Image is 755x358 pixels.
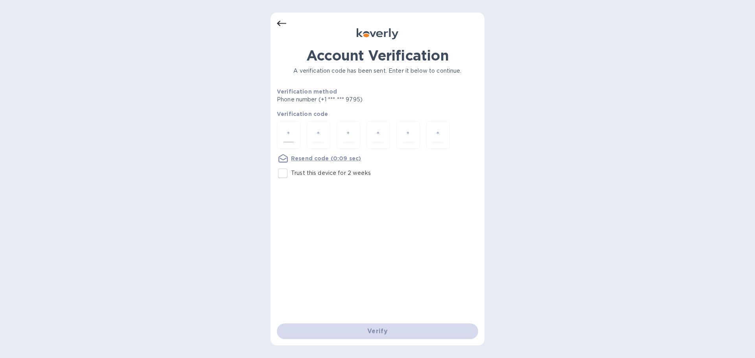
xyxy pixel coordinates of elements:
[277,110,478,118] p: Verification code
[277,67,478,75] p: A verification code has been sent. Enter it below to continue.
[277,47,478,64] h1: Account Verification
[277,95,423,104] p: Phone number (+1 *** *** 9795)
[277,88,337,95] b: Verification method
[291,155,361,162] u: Resend code (0:09 sec)
[291,169,371,177] p: Trust this device for 2 weeks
